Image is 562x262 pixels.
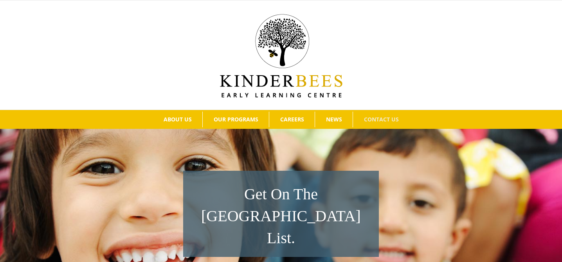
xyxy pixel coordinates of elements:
[164,117,192,122] span: ABOUT US
[280,117,304,122] span: CAREERS
[364,117,399,122] span: CONTACT US
[315,112,353,127] a: NEWS
[203,112,269,127] a: OUR PROGRAMS
[353,112,409,127] a: CONTACT US
[187,183,375,249] h1: Get On The [GEOGRAPHIC_DATA] List.
[12,110,550,129] nav: Main Menu
[153,112,202,127] a: ABOUT US
[269,112,315,127] a: CAREERS
[326,117,342,122] span: NEWS
[220,14,342,98] img: Kinder Bees Logo
[214,117,258,122] span: OUR PROGRAMS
